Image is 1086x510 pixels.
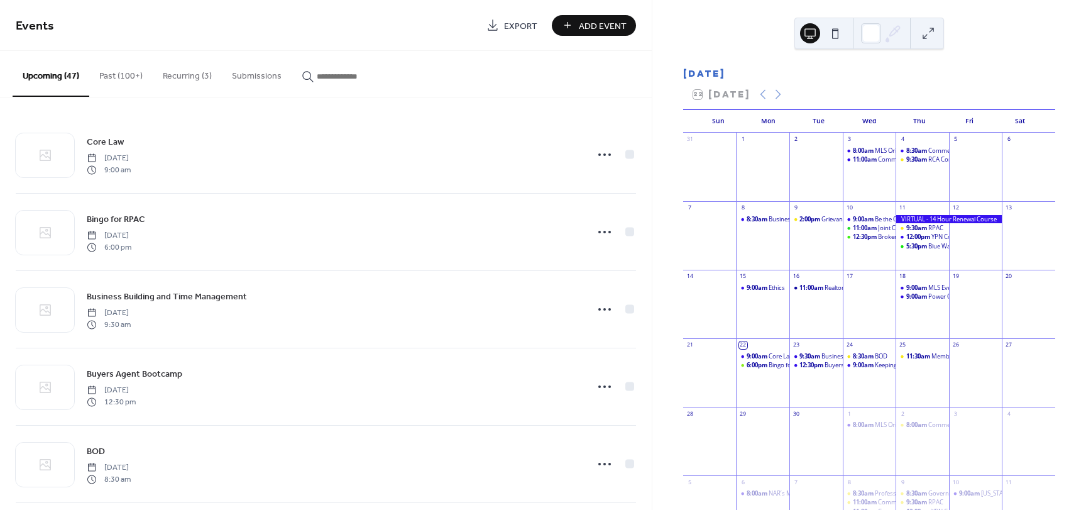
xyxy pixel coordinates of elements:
div: 14 [686,273,694,280]
div: Thu [894,110,945,133]
div: Joint Committee Luncheon [843,224,896,232]
div: MLS Everything CMA [928,284,985,292]
div: Mon [743,110,794,133]
div: Bingo for RPAC [769,361,810,369]
span: Business Building and Time Management [87,291,247,304]
span: [DATE] [87,385,136,396]
div: 7 [686,204,694,212]
span: 9:00am [906,292,928,301]
span: 11:00am [853,155,878,164]
button: Upcoming (47) [13,51,89,97]
div: Ethics [769,284,785,292]
div: Sun [693,110,743,133]
a: Core Law [87,135,124,149]
div: 16 [793,273,800,280]
div: Bingo for RPAC [736,361,789,369]
button: Recurring (3) [153,51,222,96]
span: 8:00am [853,421,875,429]
div: 4 [1005,410,1012,418]
span: 9:30am [906,155,928,164]
div: RPAC [896,498,949,506]
span: Export [504,19,537,33]
div: 23 [793,341,800,349]
div: 12 [952,204,960,212]
a: Business Building and Time Management [87,289,247,304]
div: Wed [844,110,894,133]
span: Events [16,14,54,38]
span: 11:00am [799,284,825,292]
div: Community Relations Committee [843,498,896,506]
span: 9:30 am [87,319,131,330]
div: NAR’s Military Relocation Professional Certification (MRP) [769,489,925,497]
span: 12:30pm [799,361,825,369]
div: Keeping Up with MLS Rules [843,361,896,369]
span: [DATE] [87,308,131,319]
a: Buyers Agent Bootcamp [87,367,182,381]
span: 11:00am [853,224,878,232]
span: 6:00pm [747,361,769,369]
div: 11 [1005,479,1012,486]
div: 1 [739,136,747,143]
span: 8:30 am [87,474,131,485]
div: Business Building and Time Management [821,352,934,360]
div: Business Building and Time Management [789,352,843,360]
div: 24 [845,341,853,349]
div: 10 [952,479,960,486]
span: Add Event [579,19,627,33]
div: Business Partners Committee [769,215,850,223]
div: Grievance Committee [821,215,880,223]
div: 20 [1005,273,1012,280]
div: MLS Orientation [875,147,919,155]
div: 22 [739,341,747,349]
div: Community Relations Committee [878,155,968,164]
div: Community Relations Committee [878,498,968,506]
div: 5 [686,479,694,486]
span: 12:30pm [853,233,878,241]
span: 8:00am [747,489,769,497]
div: Commercial Symposium [896,421,949,429]
div: 5 [952,136,960,143]
div: 9 [793,204,800,212]
div: 15 [739,273,747,280]
div: Buyers Agent Bootcamp [825,361,891,369]
button: Past (100+) [89,51,153,96]
div: MLS Everything CMA [896,284,949,292]
div: 8 [845,479,853,486]
span: 8:30am [906,489,928,497]
div: 3 [952,410,960,418]
div: VIRTUAL - 14 Hour Renewal Course [896,215,1002,223]
div: Power Close - Virtual [928,292,984,301]
div: 4 [899,136,906,143]
div: Community Relations Committee [843,155,896,164]
span: 2:00pm [799,215,821,223]
span: 8:30am [747,215,769,223]
span: 9:00am [853,215,875,223]
a: Bingo for RPAC [87,212,145,226]
div: 2 [899,410,906,418]
span: 9:30am [906,498,928,506]
span: 9:00am [747,284,769,292]
div: RPAC [928,224,943,232]
span: 8:00am [853,147,875,155]
div: RCA Committee [896,155,949,164]
div: Commercial Forum [896,147,949,155]
div: Ethics [736,284,789,292]
a: Export [477,15,547,36]
div: Blue Wahoos with YPN [928,242,990,250]
span: [DATE] [87,462,131,474]
span: 11:00am [853,498,878,506]
div: MLS Orientation [875,421,919,429]
div: YPN Committee Meeting [896,233,949,241]
div: Commercial Forum [928,147,982,155]
span: 8:30am [906,147,928,155]
div: MLS Orientation [843,421,896,429]
div: Governmental Affairs [928,489,987,497]
div: 29 [739,410,747,418]
div: 9 [899,479,906,486]
span: 9:00am [747,352,769,360]
div: Governmental Affairs [896,489,949,497]
span: 9:30am [906,224,928,232]
div: [DATE] [683,67,1055,79]
div: 3 [845,136,853,143]
span: 8:00am [906,421,928,429]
